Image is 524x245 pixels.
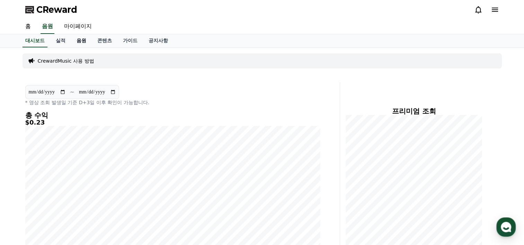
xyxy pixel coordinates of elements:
span: 홈 [22,198,26,203]
a: 대시보드 [23,34,47,47]
a: 설정 [89,188,133,205]
a: CReward [25,4,77,15]
p: ~ [70,88,74,96]
span: CReward [36,4,77,15]
a: 홈 [20,19,36,34]
p: * 영상 조회 발생일 기준 D+3일 이후 확인이 가능합니다. [25,99,320,106]
a: 공지사항 [143,34,174,47]
a: 가이드 [117,34,143,47]
a: 콘텐츠 [92,34,117,47]
a: 음원 [71,34,92,47]
a: CrewardMusic 사용 방법 [38,57,94,64]
a: 실적 [50,34,71,47]
span: 설정 [107,198,115,203]
a: 음원 [41,19,54,34]
h4: 프리미엄 조회 [346,107,482,115]
a: 홈 [2,188,46,205]
span: 대화 [63,198,72,204]
a: 마이페이지 [59,19,97,34]
h5: $0.23 [25,119,320,126]
a: 대화 [46,188,89,205]
h4: 총 수익 [25,111,320,119]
